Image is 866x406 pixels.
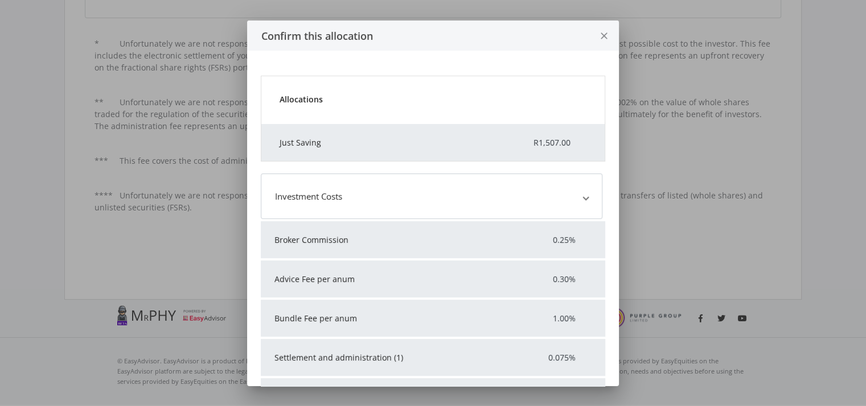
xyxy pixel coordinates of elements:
div: 0.25% [519,234,605,245]
div: Allocations [266,93,600,105]
div: Just Saving [266,136,516,148]
div: Advice Fee per anum [261,273,519,284]
div: 0.075% [519,351,605,363]
div: R1,507.00 [516,136,600,148]
i: close [598,21,610,51]
div: Settlement and administration (1) [261,351,519,363]
div: 0.30% [519,273,605,284]
div: Confirm this allocation [247,27,589,43]
div: Bundle Fee per anum [261,312,519,324]
div: 1.00% [519,312,605,324]
div: Broker Commission [261,234,519,245]
mat-expansion-panel-header: Investment Costs [261,173,602,219]
button: close [589,20,619,51]
div: Investment Costs [275,189,342,202]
